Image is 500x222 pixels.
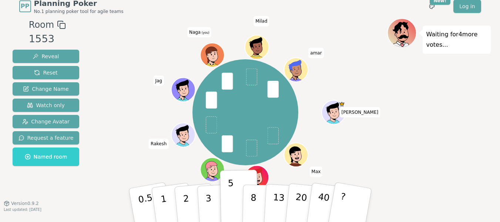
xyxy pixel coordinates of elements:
[21,2,29,11] span: PP
[23,85,68,93] span: Change Name
[11,201,39,206] span: Version 0.9.2
[339,101,345,107] span: Chris is the host
[13,115,80,128] button: Change Avatar
[13,50,80,63] button: Reveal
[13,82,80,96] button: Change Name
[22,118,70,125] span: Change Avatar
[13,99,80,112] button: Watch only
[33,53,59,60] span: Reveal
[187,27,211,37] span: Click to change your name
[29,18,54,32] span: Room
[13,148,80,166] button: Named room
[27,102,65,109] span: Watch only
[426,29,487,50] p: Waiting for 4 more votes...
[13,131,80,145] button: Request a feature
[339,107,380,117] span: Click to change your name
[310,166,323,177] span: Click to change your name
[308,48,323,58] span: Click to change your name
[201,44,224,66] button: Click to change your avatar
[34,69,57,76] span: Reset
[25,153,67,160] span: Named room
[228,178,234,218] p: 5
[34,9,124,14] span: No.1 planning poker tool for agile teams
[19,134,74,142] span: Request a feature
[29,32,66,47] div: 1553
[254,16,269,27] span: Click to change your name
[201,31,209,34] span: (you)
[4,208,41,212] span: Last updated: [DATE]
[149,139,168,149] span: Click to change your name
[4,201,39,206] button: Version0.9.2
[13,66,80,79] button: Reset
[153,76,164,86] span: Click to change your name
